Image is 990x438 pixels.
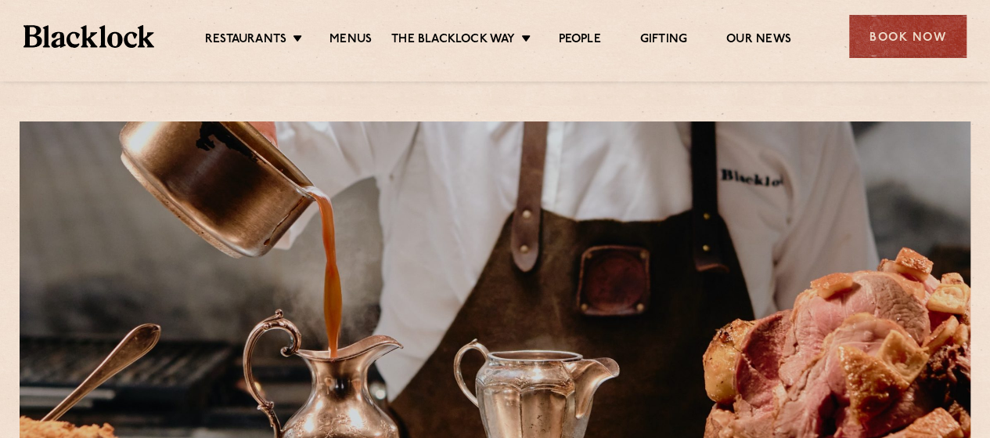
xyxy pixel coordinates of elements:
a: Gifting [640,32,687,49]
a: Menus [329,32,372,49]
a: Restaurants [205,32,286,49]
div: Book Now [849,15,967,58]
a: The Blacklock Way [391,32,515,49]
a: People [558,32,600,49]
a: Our News [726,32,791,49]
img: BL_Textured_Logo-footer-cropped.svg [23,25,154,47]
